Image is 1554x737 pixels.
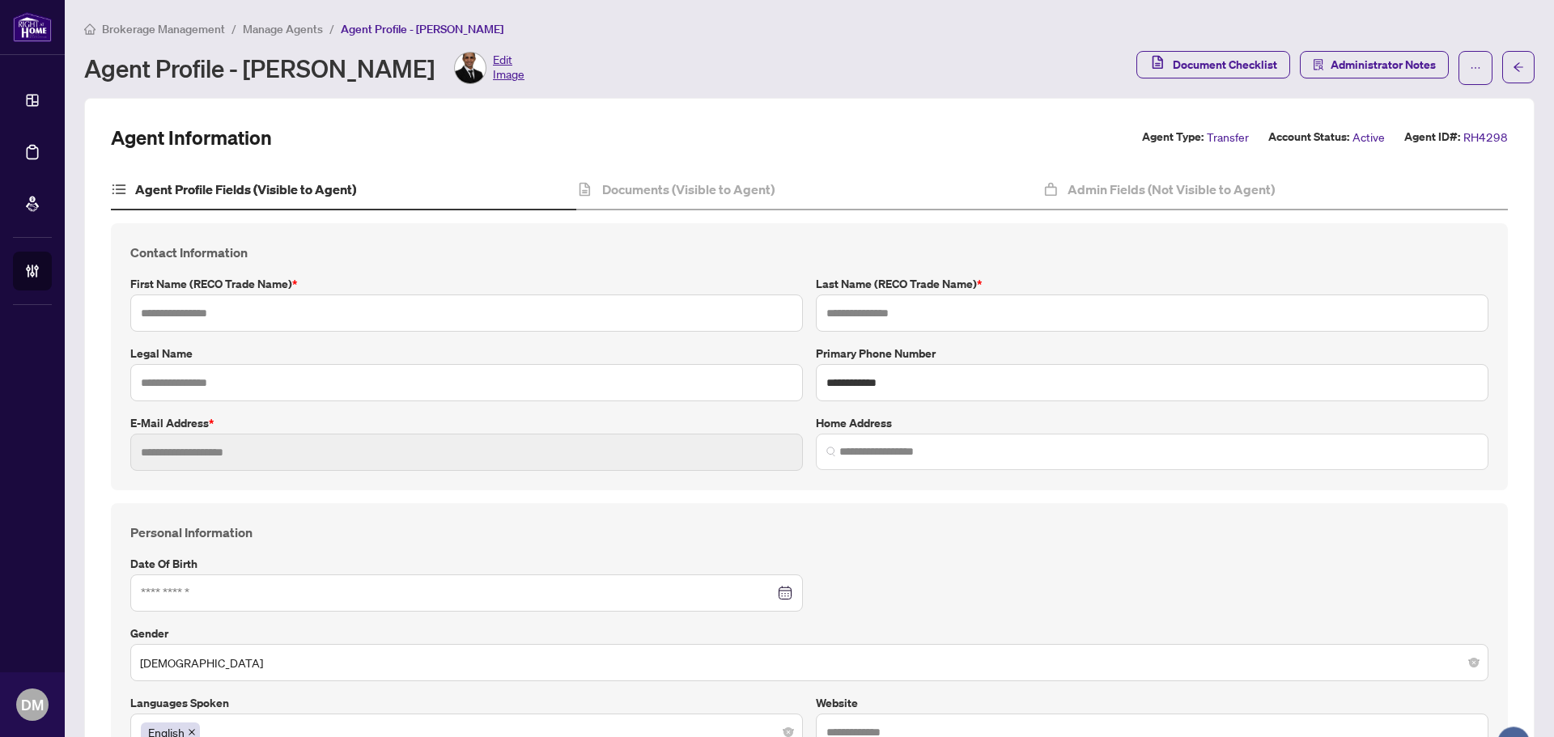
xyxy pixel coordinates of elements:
[329,19,334,38] li: /
[130,523,1488,542] h4: Personal Information
[130,414,803,432] label: E-mail Address
[816,345,1488,362] label: Primary Phone Number
[1142,128,1204,146] label: Agent Type:
[602,180,775,199] h4: Documents (Visible to Agent)
[231,19,236,38] li: /
[1136,51,1290,78] button: Document Checklist
[1513,61,1524,73] span: arrow-left
[21,693,44,716] span: DM
[243,22,323,36] span: Manage Agents
[1313,59,1324,70] span: solution
[1331,52,1436,78] span: Administrator Notes
[1469,658,1479,667] span: close-circle
[13,12,52,42] img: logo
[1300,51,1449,78] button: Administrator Notes
[135,180,356,199] h4: Agent Profile Fields (Visible to Agent)
[84,52,524,84] div: Agent Profile - [PERSON_NAME]
[1470,62,1481,74] span: ellipsis
[1068,180,1275,199] h4: Admin Fields (Not Visible to Agent)
[130,275,803,293] label: First Name (RECO Trade Name)
[816,275,1488,293] label: Last Name (RECO Trade Name)
[816,414,1488,432] label: Home Address
[341,22,503,36] span: Agent Profile - [PERSON_NAME]
[130,345,803,362] label: Legal Name
[140,647,1479,678] span: Male
[188,728,196,736] span: close
[455,53,486,83] img: Profile Icon
[102,22,225,36] span: Brokerage Management
[1173,52,1277,78] span: Document Checklist
[130,555,803,573] label: Date of Birth
[816,694,1488,712] label: Website
[130,694,803,712] label: Languages spoken
[826,447,836,456] img: search_icon
[84,23,96,35] span: home
[111,125,272,150] h2: Agent Information
[1352,128,1385,146] span: Active
[130,625,1488,642] label: Gender
[1489,680,1538,729] button: Open asap
[1404,128,1460,146] label: Agent ID#:
[1463,128,1508,146] span: RH4298
[1207,128,1249,146] span: Transfer
[1268,128,1349,146] label: Account Status:
[783,727,793,737] span: close-circle
[130,243,1488,262] h4: Contact Information
[493,52,524,84] span: Edit Image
